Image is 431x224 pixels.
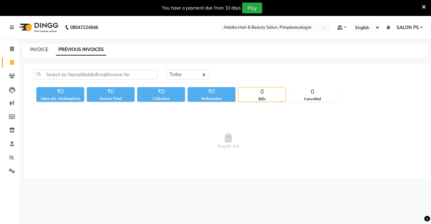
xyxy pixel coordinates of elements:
div: 0 [238,87,286,96]
button: Pay [242,3,262,13]
div: ₹0 [188,87,235,96]
span: Empty list [34,109,422,173]
div: ₹0 [36,87,84,96]
div: You have a payment due from 10 days [162,5,241,11]
div: Invoice Total [87,96,135,101]
div: Collection [137,96,185,101]
img: logo [16,19,60,36]
div: Bills [238,96,286,102]
a: INVOICE [30,47,48,52]
a: PREVIOUS INVOICES [56,44,106,56]
div: 0 [289,87,336,96]
div: ₹0 [87,87,135,96]
b: 08047224946 [70,19,98,36]
input: Search by Name/Mobile/Email/Invoice No [34,70,157,79]
span: SALON PS [397,24,419,31]
div: ₹0 [137,87,185,96]
div: Redemption [188,96,235,101]
div: Cancelled [289,96,336,102]
div: Value (Ex. Redemption) [36,96,84,101]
